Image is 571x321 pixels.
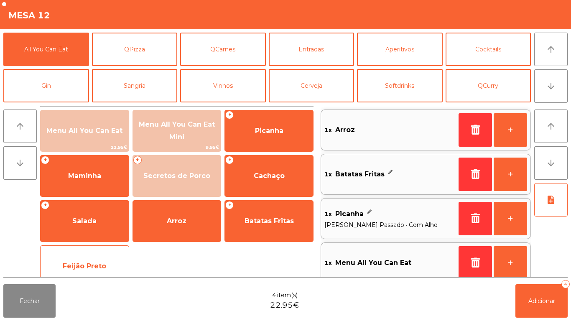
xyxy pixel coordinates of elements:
[494,246,527,280] button: +
[41,143,129,151] span: 22.95€
[546,81,556,91] i: arrow_downward
[46,127,122,135] span: Menu All You Can Eat
[270,300,299,311] span: 22.95€
[68,172,101,180] span: Maminha
[272,291,276,300] span: 4
[139,120,215,141] span: Menu All You Can Eat Mini
[446,69,531,102] button: QCurry
[335,208,364,220] span: Picanha
[167,217,186,225] span: Arroz
[225,201,234,209] span: +
[546,195,556,205] i: note_add
[63,262,106,270] span: Feijão Preto
[143,172,210,180] span: Secretos de Porco
[357,69,443,102] button: Softdrinks
[15,121,25,131] i: arrow_upward
[254,172,285,180] span: Cachaço
[72,217,97,225] span: Salada
[3,110,37,143] button: arrow_upward
[180,69,266,102] button: Vinhos
[225,111,234,119] span: +
[494,202,527,235] button: +
[277,291,298,300] span: item(s)
[546,158,556,168] i: arrow_downward
[534,146,568,180] button: arrow_downward
[324,220,455,229] span: [PERSON_NAME] Passado · Com Alho
[528,297,555,305] span: Adicionar
[92,69,178,102] button: Sangria
[357,33,443,66] button: Aperitivos
[324,168,332,181] span: 1x
[41,201,49,209] span: +
[133,143,221,151] span: 9.95€
[245,217,294,225] span: Batatas Fritas
[3,284,56,318] button: Fechar
[534,69,568,103] button: arrow_downward
[180,33,266,66] button: QCarnes
[515,284,568,318] button: Adicionar4
[324,124,332,136] span: 1x
[534,183,568,217] button: note_add
[8,9,50,22] h4: Mesa 12
[3,69,89,102] button: Gin
[255,127,283,135] span: Picanha
[546,44,556,54] i: arrow_upward
[561,280,570,288] div: 4
[494,158,527,191] button: +
[446,33,531,66] button: Cocktails
[335,124,355,136] span: Arroz
[3,33,89,66] button: All You Can Eat
[133,156,142,164] span: +
[269,69,354,102] button: Cerveja
[324,257,332,269] span: 1x
[92,33,178,66] button: QPizza
[15,158,25,168] i: arrow_downward
[335,168,385,181] span: Batatas Fritas
[494,113,527,147] button: +
[546,121,556,131] i: arrow_upward
[41,156,49,164] span: +
[534,33,568,66] button: arrow_upward
[534,110,568,143] button: arrow_upward
[3,146,37,180] button: arrow_downward
[269,33,354,66] button: Entradas
[225,156,234,164] span: +
[335,257,411,269] span: Menu All You Can Eat
[324,208,332,220] span: 1x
